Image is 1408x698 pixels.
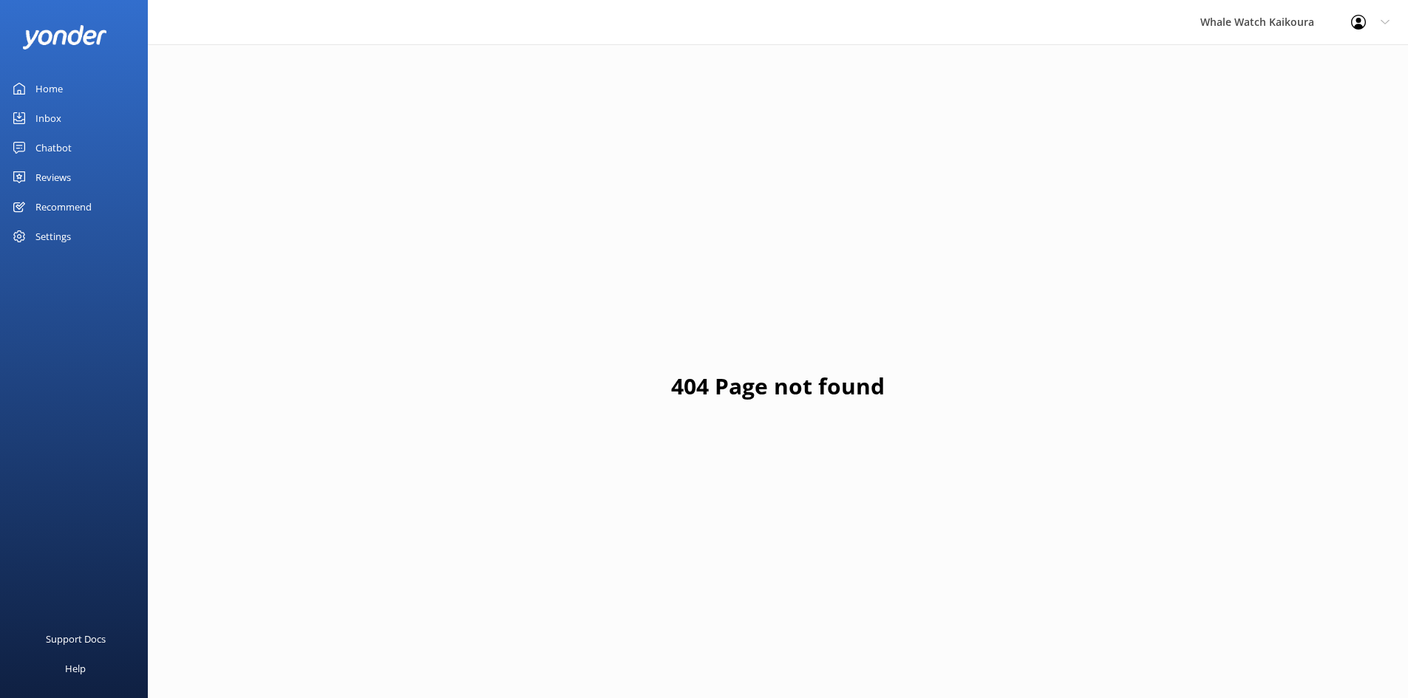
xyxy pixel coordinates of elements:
[46,624,106,654] div: Support Docs
[35,192,92,222] div: Recommend
[35,162,71,192] div: Reviews
[35,133,72,162] div: Chatbot
[35,222,71,251] div: Settings
[22,25,107,49] img: yonder-white-logo.png
[671,369,885,404] h1: 404 Page not found
[35,103,61,133] div: Inbox
[65,654,86,683] div: Help
[35,74,63,103] div: Home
